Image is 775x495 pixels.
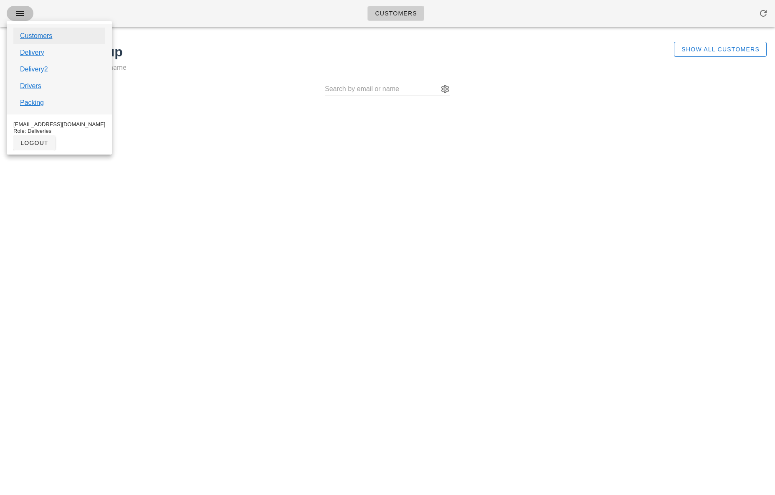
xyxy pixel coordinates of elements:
[13,121,105,128] div: [EMAIL_ADDRESS][DOMAIN_NAME]
[13,135,55,150] button: logout
[20,81,41,91] a: Drivers
[440,84,450,94] button: appended action
[681,46,760,53] span: Show All Customers
[20,48,44,58] a: Delivery
[8,62,638,74] p: Search for customers by email or name
[325,82,438,96] input: Search by email or name
[8,42,638,62] h1: Customer Lookup
[674,42,767,57] button: Show All Customers
[20,31,52,41] a: Customers
[375,10,417,17] span: Customers
[20,98,44,108] a: Packing
[13,128,105,135] div: Role: Deliveries
[367,6,424,21] a: Customers
[20,64,48,74] a: Delivery2
[20,140,48,146] span: logout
